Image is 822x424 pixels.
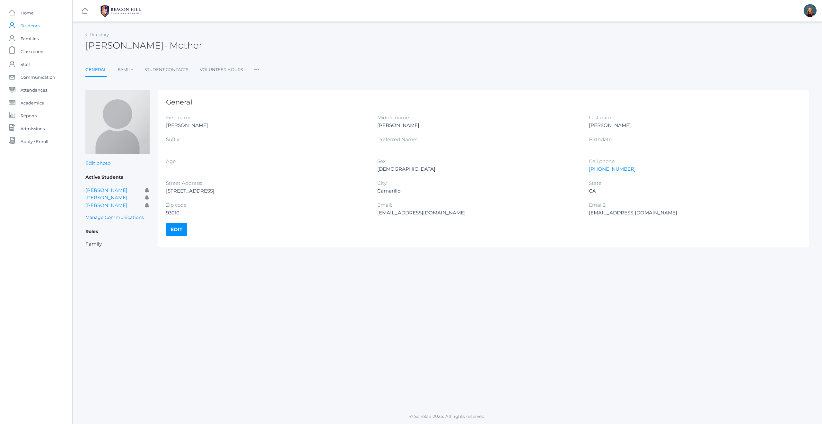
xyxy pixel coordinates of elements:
h2: [PERSON_NAME] [85,41,202,50]
a: Edit photo [85,160,110,166]
span: Classrooms [21,45,44,58]
a: Family [118,63,133,76]
div: Camarillo [377,187,579,195]
span: Attendances [21,84,47,96]
label: Suffix: [166,136,180,142]
h5: Roles [85,226,150,237]
a: Edit [166,223,187,236]
a: General [85,63,107,77]
i: Receives communications for this student [145,195,150,200]
span: Home [21,6,34,19]
span: Reports [21,109,37,122]
h5: Active Students [85,172,150,183]
div: [EMAIL_ADDRESS][DOMAIN_NAME] [589,209,791,217]
p: © Scholae 2025. All rights reserved. [73,413,822,419]
label: Preferred Name: [377,136,417,142]
span: Families [21,32,39,45]
div: [EMAIL_ADDRESS][DOMAIN_NAME] [377,209,579,217]
span: Staff [21,58,30,71]
div: Lindsay Leeds [804,4,817,17]
a: Directory [90,32,109,37]
i: Receives communications for this student [145,188,150,193]
label: Last name: [589,114,615,121]
div: 93010 [166,209,368,217]
span: Communication [21,71,55,84]
a: Manage Communications [85,214,144,221]
label: Sex: [377,158,387,164]
span: - Mother [164,40,202,51]
span: Apply / Enroll [21,135,48,148]
a: [PHONE_NUMBER] [589,166,636,172]
div: [PERSON_NAME] [166,122,368,129]
label: State: [589,180,602,186]
label: Cell phone: [589,158,616,164]
label: City: [377,180,388,186]
img: 1_BHCALogos-05.png [97,3,145,19]
label: Age: [166,158,177,164]
label: Zip code: [166,202,188,208]
label: Middle name: [377,114,410,121]
a: [PERSON_NAME] [85,194,127,201]
div: CA [589,187,791,195]
label: First name: [166,114,193,121]
h1: General [166,98,801,106]
div: [STREET_ADDRESS] [166,187,368,195]
a: Volunteer Hours [200,63,243,76]
a: Student Contacts [144,63,188,76]
li: Family [85,240,150,248]
div: [DEMOGRAPHIC_DATA] [377,165,579,173]
div: [PERSON_NAME] [377,122,579,129]
i: Receives communications for this student [145,203,150,208]
span: Admissions [21,122,45,135]
label: Email2: [589,202,606,208]
img: Taylor Zeller [85,90,150,154]
label: Street Address: [166,180,202,186]
label: Email: [377,202,392,208]
span: Academics [21,96,44,109]
a: [PERSON_NAME] [85,187,127,193]
a: [PERSON_NAME] [85,202,127,208]
label: Birthdate: [589,136,613,142]
span: Students [21,19,39,32]
div: [PERSON_NAME] [589,122,791,129]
